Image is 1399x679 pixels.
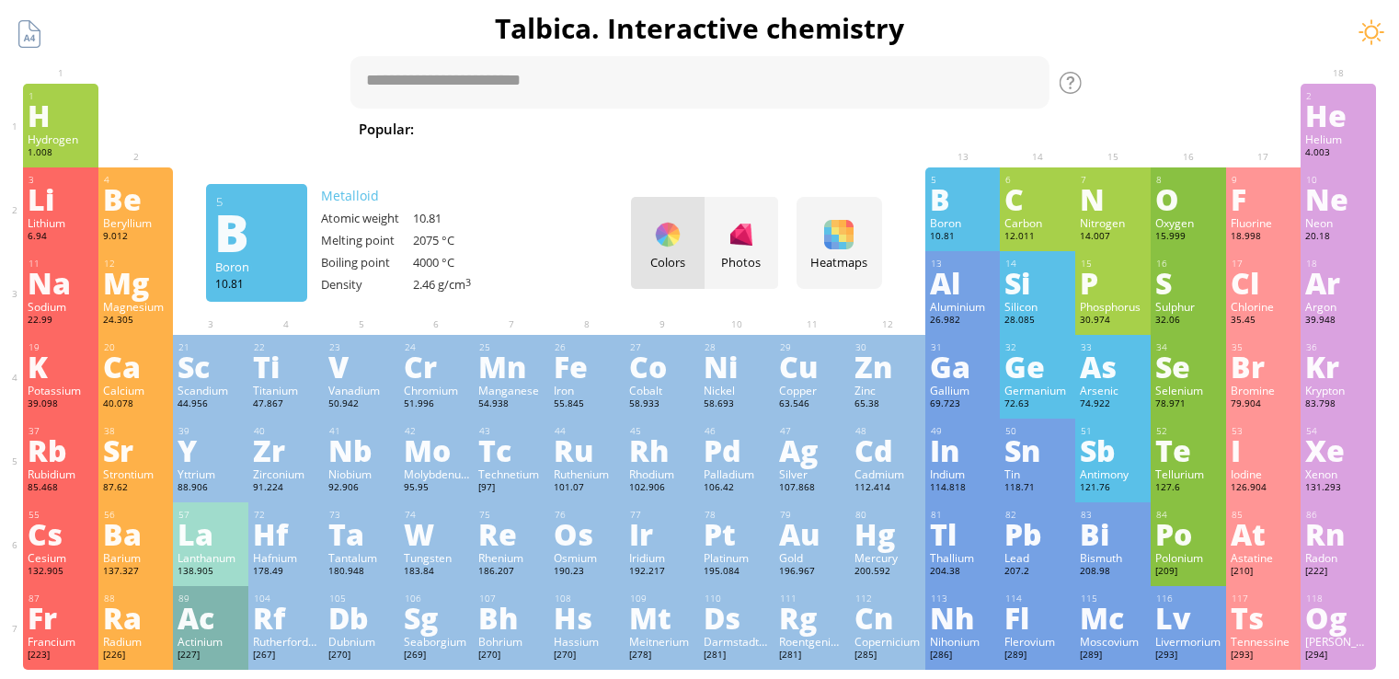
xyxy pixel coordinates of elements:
[930,230,996,245] div: 10.81
[779,383,845,397] div: Copper
[103,435,169,465] div: Sr
[1081,174,1146,186] div: 7
[1005,341,1071,353] div: 32
[479,341,545,353] div: 25
[478,519,545,548] div: Re
[28,481,94,496] div: 85.468
[1155,397,1221,412] div: 78.971
[1155,519,1221,548] div: Po
[629,550,695,565] div: Iridium
[478,435,545,465] div: Tc
[780,425,845,437] div: 47
[630,509,695,521] div: 77
[1305,435,1371,465] div: Xe
[930,466,996,481] div: Indium
[1306,425,1371,437] div: 54
[779,519,845,548] div: Au
[103,351,169,381] div: Ca
[1231,383,1297,397] div: Bromine
[1004,299,1071,314] div: Silicon
[930,383,996,397] div: Gallium
[28,299,94,314] div: Sodium
[705,129,710,141] sub: 2
[1156,341,1221,353] div: 34
[1080,314,1146,328] div: 30.974
[321,210,413,226] div: Atomic weight
[104,258,169,270] div: 12
[413,232,505,248] div: 2075 °C
[29,90,94,102] div: 1
[1005,425,1071,437] div: 50
[1231,466,1297,481] div: Iodine
[404,383,470,397] div: Chromium
[1306,258,1371,270] div: 18
[931,258,996,270] div: 13
[328,351,395,381] div: V
[1305,146,1371,161] div: 4.003
[779,481,845,496] div: 107.868
[216,193,298,210] div: 5
[705,341,770,353] div: 28
[1080,230,1146,245] div: 14.007
[253,550,319,565] div: Hafnium
[478,397,545,412] div: 54.938
[854,351,921,381] div: Zn
[478,481,545,496] div: [97]
[215,259,298,275] div: Boron
[29,509,94,521] div: 55
[854,466,921,481] div: Cadmium
[705,509,770,521] div: 78
[704,383,770,397] div: Nickel
[28,230,94,245] div: 6.94
[780,341,845,353] div: 29
[1306,341,1371,353] div: 36
[854,481,921,496] div: 112.414
[930,268,996,297] div: Al
[413,210,505,226] div: 10.81
[704,351,770,381] div: Ni
[253,481,319,496] div: 91.224
[28,383,94,397] div: Potassium
[1156,425,1221,437] div: 52
[328,550,395,565] div: Tantalum
[1232,341,1297,353] div: 35
[9,9,1390,47] h1: Talbica. Interactive chemistry
[1231,230,1297,245] div: 18.998
[328,383,395,397] div: Vanadium
[1306,174,1371,186] div: 10
[1156,258,1221,270] div: 16
[704,435,770,465] div: Pd
[855,341,921,353] div: 30
[1305,550,1371,565] div: Radon
[1155,299,1221,314] div: Sulphur
[629,435,695,465] div: Rh
[103,383,169,397] div: Calcium
[103,481,169,496] div: 87.62
[1155,230,1221,245] div: 15.999
[104,174,169,186] div: 4
[104,509,169,521] div: 56
[1004,351,1071,381] div: Ge
[704,397,770,412] div: 58.693
[28,132,94,146] div: Hydrogen
[1305,397,1371,412] div: 83.798
[754,118,800,140] span: HCl
[178,425,244,437] div: 39
[1004,519,1071,548] div: Pb
[779,466,845,481] div: Silver
[1305,230,1371,245] div: 20.18
[1080,299,1146,314] div: Phosphorus
[253,519,319,548] div: Hf
[930,550,996,565] div: Thallium
[1004,383,1071,397] div: Germanium
[807,118,923,140] span: H SO + NaOH
[1155,215,1221,230] div: Oxygen
[178,550,244,565] div: Lanthanum
[629,519,695,548] div: Ir
[704,481,770,496] div: 106.42
[854,550,921,565] div: Mercury
[629,351,695,381] div: Co
[254,509,319,521] div: 72
[1231,215,1297,230] div: Fluorine
[1155,184,1221,213] div: O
